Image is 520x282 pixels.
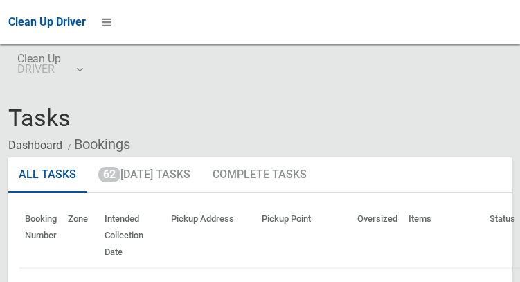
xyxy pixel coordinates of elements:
a: Complete Tasks [202,157,317,193]
a: Dashboard [8,139,62,152]
th: Oversized [352,204,403,268]
span: 62 [98,167,120,182]
small: DRIVER [17,64,61,74]
th: Pickup Point [256,204,352,268]
a: 62[DATE] Tasks [88,157,201,193]
li: Bookings [64,132,130,157]
span: Clean Up [17,53,82,74]
th: Booking Number [19,204,62,268]
a: Clean UpDRIVER [8,44,91,89]
th: Intended Collection Date [99,204,165,268]
th: Zone [62,204,99,268]
span: Tasks [8,104,71,132]
th: Pickup Address [165,204,256,268]
span: Clean Up Driver [8,15,86,28]
a: All Tasks [8,157,87,193]
th: Items [403,204,484,268]
a: Clean Up Driver [8,12,86,33]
